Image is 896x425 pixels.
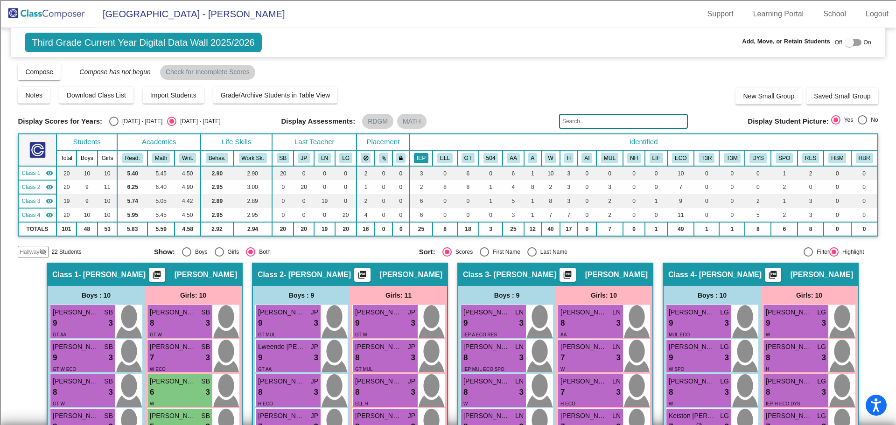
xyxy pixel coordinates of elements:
[117,180,147,194] td: 6.25
[771,208,798,222] td: 2
[117,194,147,208] td: 5.74
[667,208,694,222] td: 11
[503,208,524,222] td: 3
[578,180,597,194] td: 0
[335,150,357,166] th: LeighAnn Garrett
[4,22,892,30] div: Sort A > Z
[457,150,479,166] th: Gifted and Talented
[149,268,165,282] button: Print Students Details
[767,270,778,283] mat-icon: picture_as_pdf
[545,153,556,163] button: W
[479,180,503,194] td: 1
[175,222,201,236] td: 4.58
[541,208,560,222] td: 7
[560,150,577,166] th: Hispanic
[4,12,86,22] input: Search outlines
[77,222,98,236] td: 48
[4,292,892,300] div: BOOK
[239,153,267,163] button: Work Sk.
[143,87,204,104] button: Import Students
[667,150,694,166] th: Economically Disadvantaged
[318,153,331,163] button: LN
[4,56,892,64] div: Options
[828,153,846,163] button: HBM
[749,153,766,163] button: DYS
[4,258,892,267] div: CANCEL
[281,117,355,125] span: Display Assessments:
[672,153,690,163] button: ECO
[645,208,667,222] td: 0
[21,197,40,205] span: Class 3
[56,134,118,150] th: Students
[233,208,273,222] td: 2.95
[117,134,201,150] th: Academics
[802,153,819,163] button: RES
[357,180,375,194] td: 1
[201,194,233,208] td: 2.89
[667,166,694,180] td: 10
[694,180,719,194] td: 0
[392,180,410,194] td: 0
[560,180,577,194] td: 3
[4,114,892,123] div: Print
[335,208,357,222] td: 20
[596,150,623,166] th: Two or more races
[835,38,842,47] span: Off
[375,150,392,166] th: Keep with students
[354,268,371,282] button: Print Students Details
[627,153,641,163] button: NH
[824,194,851,208] td: 0
[771,180,798,194] td: 2
[694,208,719,222] td: 0
[109,117,220,126] mat-radio-group: Select an option
[201,134,272,150] th: Life Skills
[67,91,126,99] span: Download Class List
[117,208,147,222] td: 5.95
[694,194,719,208] td: 0
[541,166,560,180] td: 10
[623,208,645,222] td: 0
[524,166,541,180] td: 1
[294,166,314,180] td: 0
[645,150,667,166] th: LIFE skills
[864,38,871,47] span: On
[4,267,892,275] div: MOVE
[233,194,273,208] td: 2.89
[719,150,745,166] th: Tier 3 Math Intervention
[70,68,151,76] span: Compose has not begun
[433,150,457,166] th: English Language Learner
[4,317,892,326] div: MORE
[560,268,576,282] button: Print Students Details
[298,153,310,163] button: JP
[147,194,175,208] td: 5.05
[18,222,56,236] td: TOTALS
[175,166,201,180] td: 4.50
[414,153,428,163] button: IEP
[4,216,892,225] div: This outline has no content. Would you like to delete it?
[272,150,294,166] th: Susie Buser
[98,150,118,166] th: Girls
[743,92,794,100] span: New Small Group
[4,181,892,190] div: TODO: put dlg title
[151,270,162,283] mat-icon: picture_as_pdf
[201,166,233,180] td: 2.90
[735,88,802,105] button: New Small Group
[745,208,771,222] td: 5
[201,208,233,222] td: 2.95
[375,166,392,180] td: 0
[206,153,228,163] button: Behav.
[560,208,577,222] td: 7
[719,208,745,222] td: 0
[21,211,40,219] span: Class 4
[719,166,745,180] td: 0
[4,47,892,56] div: Delete
[4,131,892,139] div: Search for Source
[596,166,623,180] td: 0
[410,134,878,150] th: Identified
[623,194,645,208] td: 0
[524,194,541,208] td: 1
[314,150,335,166] th: Lauri Nobles
[4,89,892,98] div: Delete
[724,153,741,163] button: T3M
[4,106,892,114] div: Download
